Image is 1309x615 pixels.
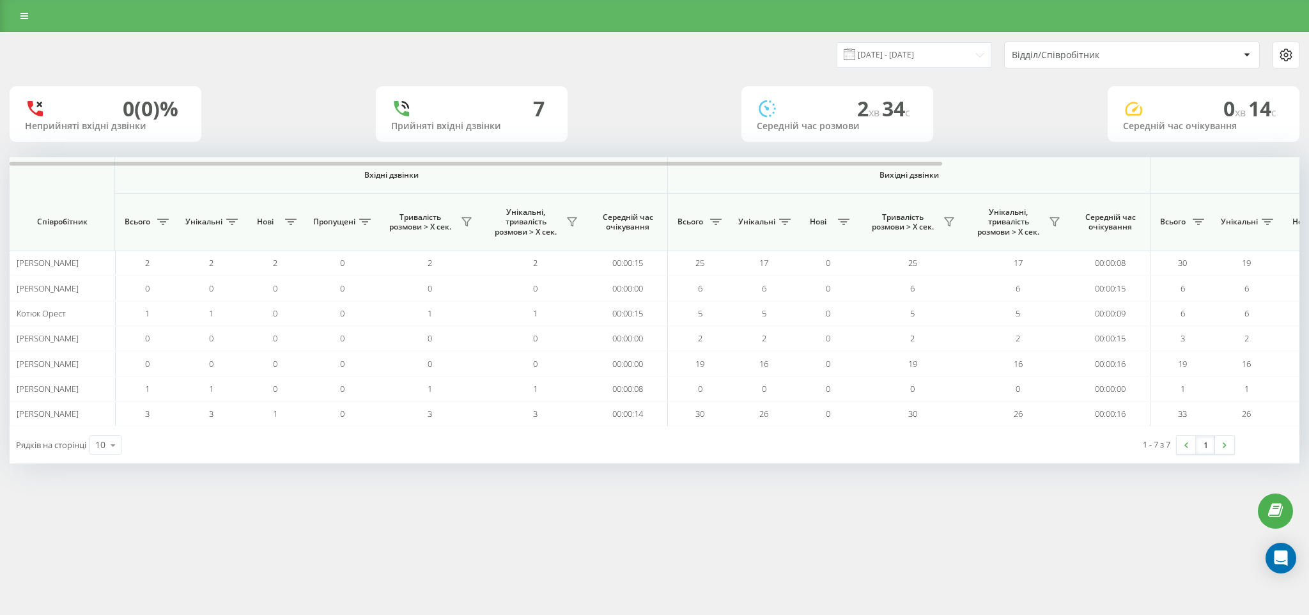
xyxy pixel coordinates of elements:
[533,408,538,419] span: 3
[757,121,918,132] div: Середній час розмови
[826,332,830,344] span: 0
[313,217,355,227] span: Пропущені
[908,257,917,269] span: 25
[1181,283,1185,294] span: 6
[273,307,277,319] span: 0
[533,383,538,394] span: 1
[17,332,79,344] span: [PERSON_NAME]
[1244,332,1249,344] span: 2
[1071,276,1150,300] td: 00:00:15
[17,307,66,319] span: Котюк Орест
[1221,217,1258,227] span: Унікальні
[340,358,345,370] span: 0
[1071,251,1150,276] td: 00:00:08
[1181,332,1185,344] span: 3
[1271,105,1276,120] span: c
[695,408,704,419] span: 30
[826,408,830,419] span: 0
[1178,408,1187,419] span: 33
[121,217,153,227] span: Всього
[533,332,538,344] span: 0
[148,170,634,180] span: Вхідні дзвінки
[428,408,432,419] span: 3
[340,332,345,344] span: 0
[1157,217,1189,227] span: Всього
[905,105,910,120] span: c
[489,207,562,237] span: Унікальні, тривалість розмови > Х сек.
[908,408,917,419] span: 30
[249,217,281,227] span: Нові
[910,383,915,394] span: 0
[1242,408,1251,419] span: 26
[533,358,538,370] span: 0
[17,257,79,269] span: [PERSON_NAME]
[145,307,150,319] span: 1
[340,283,345,294] span: 0
[588,301,668,326] td: 00:00:15
[145,383,150,394] span: 1
[762,332,766,344] span: 2
[759,408,768,419] span: 26
[209,408,213,419] span: 3
[698,307,702,319] span: 5
[209,257,213,269] span: 2
[1244,383,1249,394] span: 1
[1071,301,1150,326] td: 00:00:09
[428,283,432,294] span: 0
[588,251,668,276] td: 00:00:15
[20,217,104,227] span: Співробітник
[762,307,766,319] span: 5
[145,257,150,269] span: 2
[123,97,178,121] div: 0 (0)%
[273,332,277,344] span: 0
[340,408,345,419] span: 0
[1014,257,1023,269] span: 17
[1123,121,1284,132] div: Середній час очікування
[273,408,277,419] span: 1
[428,383,432,394] span: 1
[17,408,79,419] span: [PERSON_NAME]
[145,283,150,294] span: 0
[1143,438,1170,451] div: 1 - 7 з 7
[972,207,1045,237] span: Унікальні, тривалість розмови > Х сек.
[588,276,668,300] td: 00:00:00
[95,439,105,451] div: 10
[910,307,915,319] span: 5
[826,383,830,394] span: 0
[17,358,79,370] span: [PERSON_NAME]
[698,283,702,294] span: 6
[1266,543,1296,573] div: Open Intercom Messenger
[1016,383,1020,394] span: 0
[145,332,150,344] span: 0
[698,332,702,344] span: 2
[1178,257,1187,269] span: 30
[209,383,213,394] span: 1
[1244,283,1249,294] span: 6
[428,332,432,344] span: 0
[273,257,277,269] span: 2
[802,217,834,227] span: Нові
[1196,436,1215,454] a: 1
[209,283,213,294] span: 0
[1242,358,1251,370] span: 16
[1071,326,1150,351] td: 00:00:15
[428,358,432,370] span: 0
[16,439,86,451] span: Рядків на сторінці
[340,383,345,394] span: 0
[908,358,917,370] span: 19
[1181,383,1185,394] span: 1
[826,257,830,269] span: 0
[1223,95,1248,122] span: 0
[1016,283,1020,294] span: 6
[273,358,277,370] span: 0
[1016,332,1020,344] span: 2
[762,283,766,294] span: 6
[209,332,213,344] span: 0
[1014,408,1023,419] span: 26
[882,95,910,122] span: 34
[533,97,545,121] div: 7
[428,257,432,269] span: 2
[383,212,457,232] span: Тривалість розмови > Х сек.
[1181,307,1185,319] span: 6
[209,307,213,319] span: 1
